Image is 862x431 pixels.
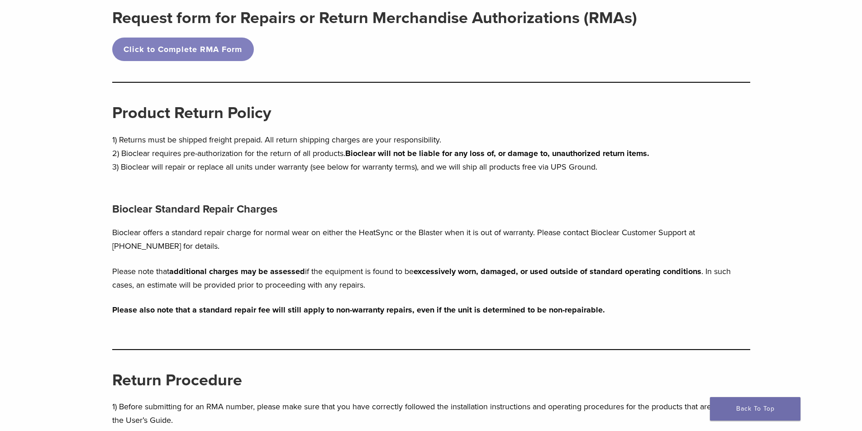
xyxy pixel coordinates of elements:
strong: Please also note that a standard repair fee will still apply to non-warranty repairs, even if the... [112,305,605,315]
strong: Request form for Repairs or Return Merchandise Authorizations (RMAs) [112,8,637,28]
strong: Return Procedure [112,370,242,390]
strong: excessively worn, damaged, or used outside of standard operating conditions [414,266,701,276]
a: Back To Top [710,397,800,421]
h4: Bioclear Standard Repair Charges [112,199,750,220]
p: Bioclear offers a standard repair charge for normal wear on either the HeatSync or the Blaster wh... [112,226,750,253]
strong: Bioclear will not be liable for any loss of, or damage to, unauthorized return items. [345,148,649,158]
a: Click to Complete RMA Form [112,38,254,61]
strong: additional charges may be assessed [169,266,305,276]
p: 1) Returns must be shipped freight prepaid. All return shipping charges are your responsibility. ... [112,133,750,174]
strong: Product Return Policy [112,103,271,123]
p: Please note that if the equipment is found to be . In such cases, an estimate will be provided pr... [112,265,750,292]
